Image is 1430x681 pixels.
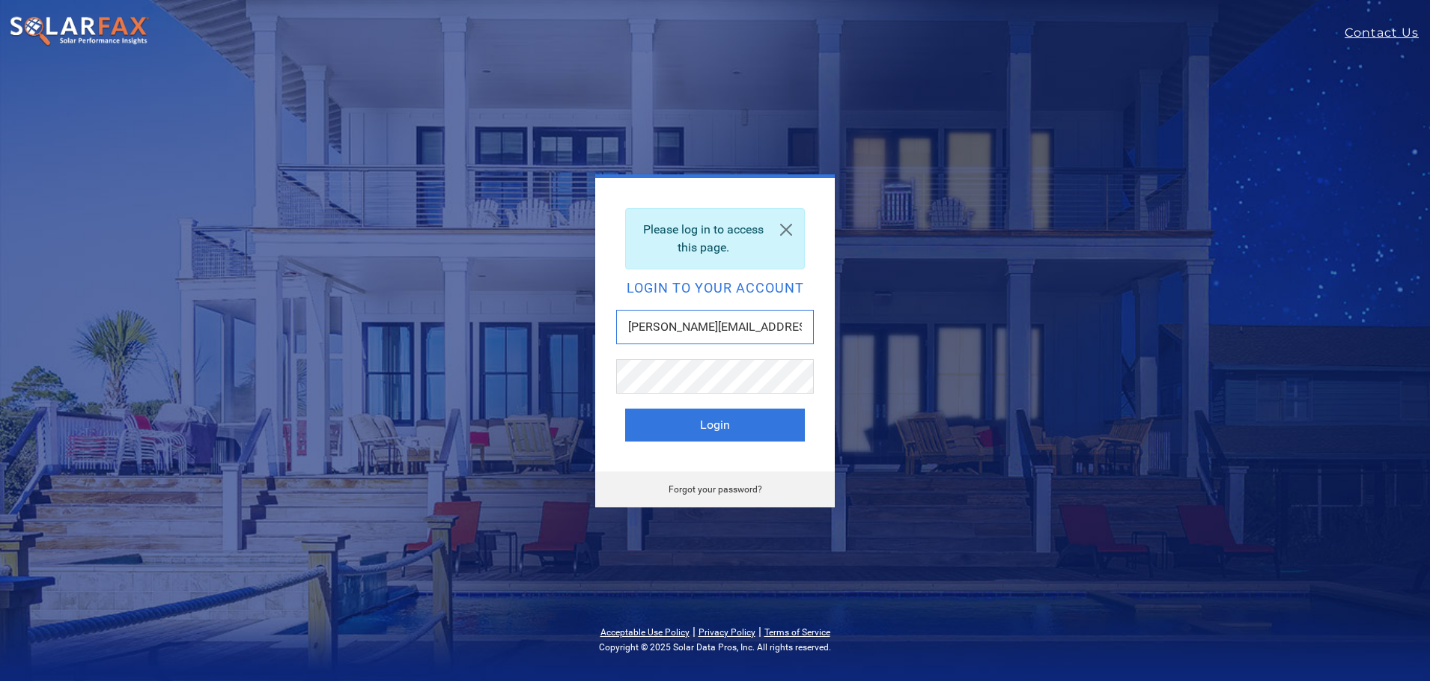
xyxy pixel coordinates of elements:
a: Privacy Policy [699,627,755,638]
div: Please log in to access this page. [625,208,805,269]
a: Forgot your password? [669,484,762,495]
input: Email [616,310,814,344]
h2: Login to your account [625,281,805,295]
a: Contact Us [1345,24,1430,42]
a: Close [768,209,804,251]
span: | [693,624,696,638]
a: Terms of Service [764,627,830,638]
span: | [758,624,761,638]
a: Acceptable Use Policy [600,627,690,638]
button: Login [625,409,805,442]
img: SolarFax [9,16,150,47]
